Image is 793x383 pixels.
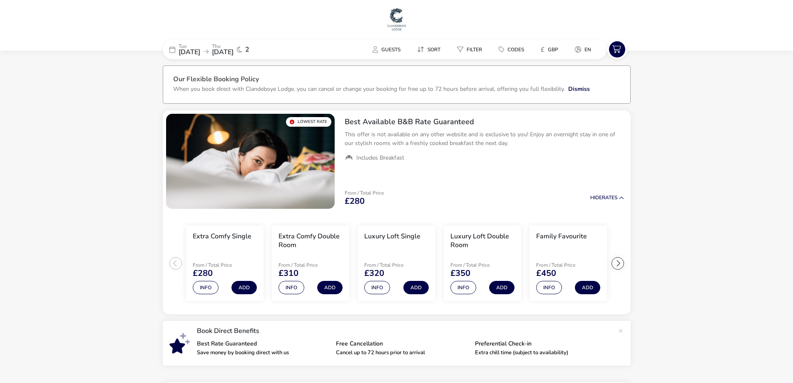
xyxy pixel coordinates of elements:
[525,222,611,305] swiper-slide: 5 / 6
[193,269,213,278] span: £280
[182,222,268,305] swiper-slide: 1 / 6
[410,43,447,55] button: Sort
[163,40,288,59] div: Tue[DATE]Thu[DATE]2
[534,43,565,55] button: £GBP
[179,48,200,57] span: [DATE]
[193,281,219,294] button: Info
[179,44,200,49] p: Tue
[197,350,329,355] p: Save money by booking direct with us
[364,263,423,268] p: From / Total Price
[507,46,524,53] span: Codes
[345,197,365,205] span: £280
[536,281,562,294] button: Info
[278,281,304,294] button: Info
[381,46,400,53] span: Guests
[492,43,531,55] button: Codes
[278,269,298,278] span: £310
[536,232,587,241] h3: Family Favourite
[336,350,468,355] p: Cancel up to 72 hours prior to arrival
[166,114,335,209] swiper-slide: 1 / 1
[364,269,384,278] span: £320
[197,341,329,347] p: Best Rate Guaranteed
[568,43,598,55] button: en
[450,43,489,55] button: Filter
[193,263,252,268] p: From / Total Price
[356,154,404,162] span: Includes Breakfast
[568,43,601,55] naf-pibe-menu-bar-item: en
[364,281,390,294] button: Info
[590,194,602,201] span: Hide
[173,85,565,93] p: When you book direct with Clandeboye Lodge, you can cancel or change your booking for free up to ...
[286,117,331,127] div: Lowest Rate
[467,46,482,53] span: Filter
[450,269,470,278] span: £350
[534,43,568,55] naf-pibe-menu-bar-item: £GBP
[575,281,600,294] button: Add
[366,43,407,55] button: Guests
[450,281,476,294] button: Info
[353,222,439,305] swiper-slide: 3 / 6
[541,45,544,54] i: £
[338,110,631,169] div: Best Available B&B Rate GuaranteedThis offer is not available on any other website and is exclusi...
[212,44,234,49] p: Thu
[345,117,624,127] h2: Best Available B&B Rate Guaranteed
[245,46,249,53] span: 2
[193,232,251,241] h3: Extra Comfy Single
[345,190,384,195] p: From / Total Price
[231,281,257,294] button: Add
[268,222,353,305] swiper-slide: 2 / 6
[410,43,450,55] naf-pibe-menu-bar-item: Sort
[428,46,440,53] span: Sort
[345,130,624,148] p: This offer is not available on any other website and is exclusive to you! Enjoy an overnight stay...
[278,232,343,250] h3: Extra Comfy Double Room
[548,46,558,53] span: GBP
[317,281,343,294] button: Add
[536,263,595,268] p: From / Total Price
[536,269,556,278] span: £450
[492,43,534,55] naf-pibe-menu-bar-item: Codes
[489,281,515,294] button: Add
[590,195,624,200] button: HideRates
[386,7,407,32] img: Main Website
[366,43,410,55] naf-pibe-menu-bar-item: Guests
[450,232,515,250] h3: Luxury Loft Double Room
[475,341,607,347] p: Preferential Check-in
[336,341,468,347] p: Free Cancellation
[568,85,590,93] button: Dismiss
[212,48,234,57] span: [DATE]
[278,263,338,268] p: From / Total Price
[403,281,429,294] button: Add
[450,263,510,268] p: From / Total Price
[440,222,525,305] swiper-slide: 4 / 6
[173,76,620,85] h3: Our Flexible Booking Policy
[475,350,607,355] p: Extra chill time (subject to availability)
[611,222,697,305] swiper-slide: 6 / 6
[197,328,614,334] p: Book Direct Benefits
[450,43,492,55] naf-pibe-menu-bar-item: Filter
[584,46,591,53] span: en
[364,232,420,241] h3: Luxury Loft Single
